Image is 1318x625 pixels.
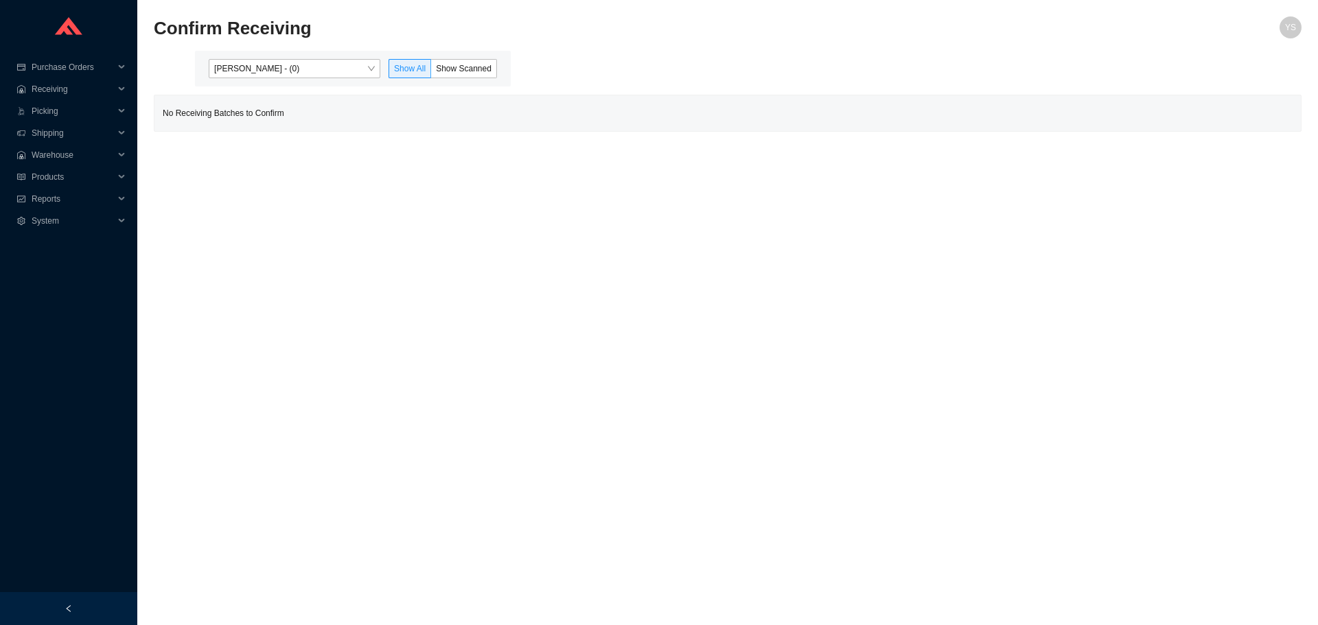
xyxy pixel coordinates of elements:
span: Show All [394,64,426,73]
span: credit-card [16,63,26,71]
span: Show Scanned [436,64,492,73]
span: setting [16,217,26,225]
span: Reports [32,188,114,210]
span: left [65,604,73,613]
span: Products [32,166,114,188]
span: Receiving [32,78,114,100]
span: Yossi Siff - (0) [214,60,375,78]
span: System [32,210,114,232]
span: Purchase Orders [32,56,114,78]
span: YS [1285,16,1296,38]
span: Picking [32,100,114,122]
div: No Receiving Batches to Confirm [154,95,1301,131]
span: read [16,173,26,181]
span: Shipping [32,122,114,144]
span: fund [16,195,26,203]
span: Warehouse [32,144,114,166]
h2: Confirm Receiving [154,16,1015,40]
